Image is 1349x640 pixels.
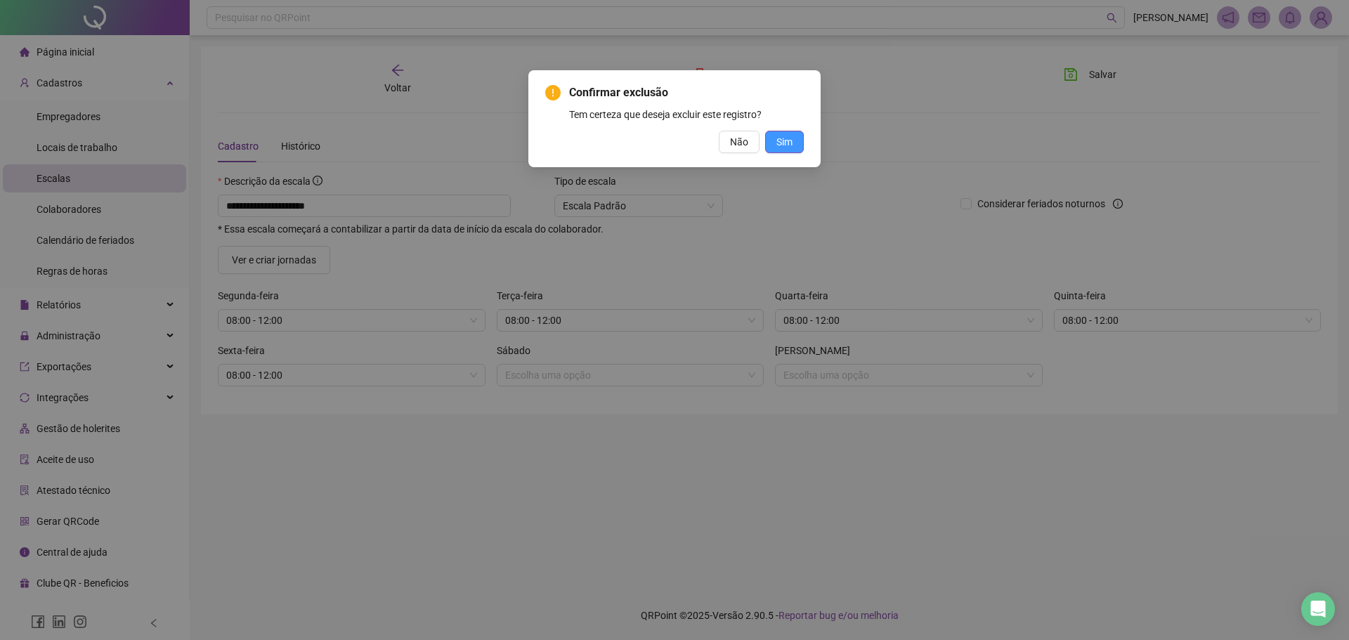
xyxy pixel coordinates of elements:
span: Confirmar exclusão [569,86,668,99]
div: Open Intercom Messenger [1301,592,1335,626]
span: Tem certeza que deseja excluir este registro? [569,109,762,120]
button: Sim [765,131,804,153]
span: Não [730,134,748,150]
span: exclamation-circle [545,85,561,100]
button: Não [719,131,760,153]
span: Sim [776,134,793,150]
